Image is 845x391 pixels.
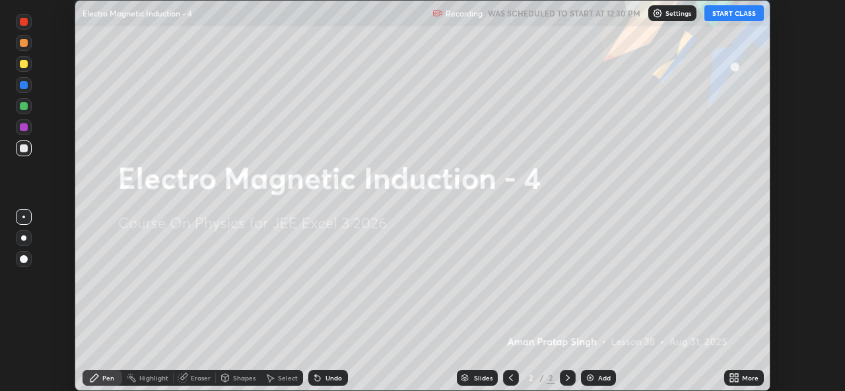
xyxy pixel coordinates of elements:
div: Select [278,375,298,381]
img: add-slide-button [585,373,595,383]
h5: WAS SCHEDULED TO START AT 12:30 PM [488,7,640,19]
div: 2 [524,374,537,382]
div: More [742,375,759,381]
div: / [540,374,544,382]
div: Highlight [139,375,168,381]
div: Eraser [191,375,211,381]
p: Recording [446,9,483,18]
div: Undo [325,375,342,381]
img: class-settings-icons [652,8,663,18]
div: Add [598,375,611,381]
div: 2 [547,372,555,384]
p: Settings [665,10,691,16]
div: Pen [102,375,114,381]
div: Shapes [233,375,255,381]
div: Slides [474,375,492,381]
p: Electro Magnetic Induction - 4 [83,8,192,18]
button: START CLASS [704,5,764,21]
img: recording.375f2c34.svg [432,8,443,18]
